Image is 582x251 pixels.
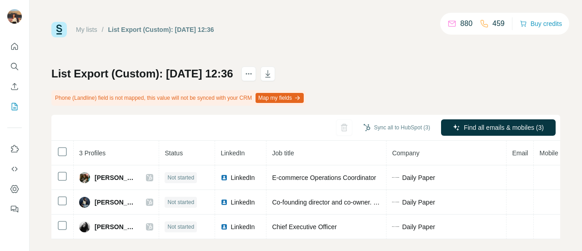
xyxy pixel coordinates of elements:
[79,172,90,183] img: Avatar
[7,141,22,157] button: Use Surfe on LinkedIn
[51,22,67,37] img: Surfe Logo
[102,25,104,34] li: /
[231,173,255,182] span: LinkedIn
[221,174,228,181] img: LinkedIn logo
[241,67,256,81] button: actions
[539,149,558,157] span: Mobile
[231,222,255,231] span: LinkedIn
[76,26,97,33] a: My lists
[357,121,436,134] button: Sync all to HubSpot (3)
[256,93,304,103] button: Map my fields
[402,173,435,182] span: Daily Paper
[7,98,22,115] button: My lists
[7,161,22,177] button: Use Surfe API
[272,174,376,181] span: E-commerce Operations Coordinator
[231,198,255,207] span: LinkedIn
[7,58,22,75] button: Search
[221,199,228,206] img: LinkedIn logo
[221,149,245,157] span: LinkedIn
[512,149,528,157] span: Email
[392,177,399,178] img: company-logo
[460,18,472,29] p: 880
[7,9,22,24] img: Avatar
[492,18,505,29] p: 459
[79,221,90,232] img: Avatar
[272,149,294,157] span: Job title
[167,198,194,206] span: Not started
[51,67,233,81] h1: List Export (Custom): [DATE] 12:36
[7,38,22,55] button: Quick start
[272,199,387,206] span: Co-founding director and co-owner. CEO
[7,181,22,197] button: Dashboard
[272,223,336,231] span: Chief Executive Officer
[402,198,435,207] span: Daily Paper
[51,90,306,106] div: Phone (Landline) field is not mapped, this value will not be synced with your CRM
[79,149,105,157] span: 3 Profiles
[95,173,137,182] span: [PERSON_NAME]
[167,223,194,231] span: Not started
[221,223,228,231] img: LinkedIn logo
[165,149,183,157] span: Status
[79,197,90,208] img: Avatar
[464,123,544,132] span: Find all emails & mobiles (3)
[108,25,214,34] div: List Export (Custom): [DATE] 12:36
[95,222,137,231] span: [PERSON_NAME]
[392,149,419,157] span: Company
[95,198,137,207] span: [PERSON_NAME]
[7,201,22,217] button: Feedback
[7,78,22,95] button: Enrich CSV
[402,222,435,231] span: Daily Paper
[441,119,556,136] button: Find all emails & mobiles (3)
[167,174,194,182] span: Not started
[392,226,399,227] img: company-logo
[520,17,562,30] button: Buy credits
